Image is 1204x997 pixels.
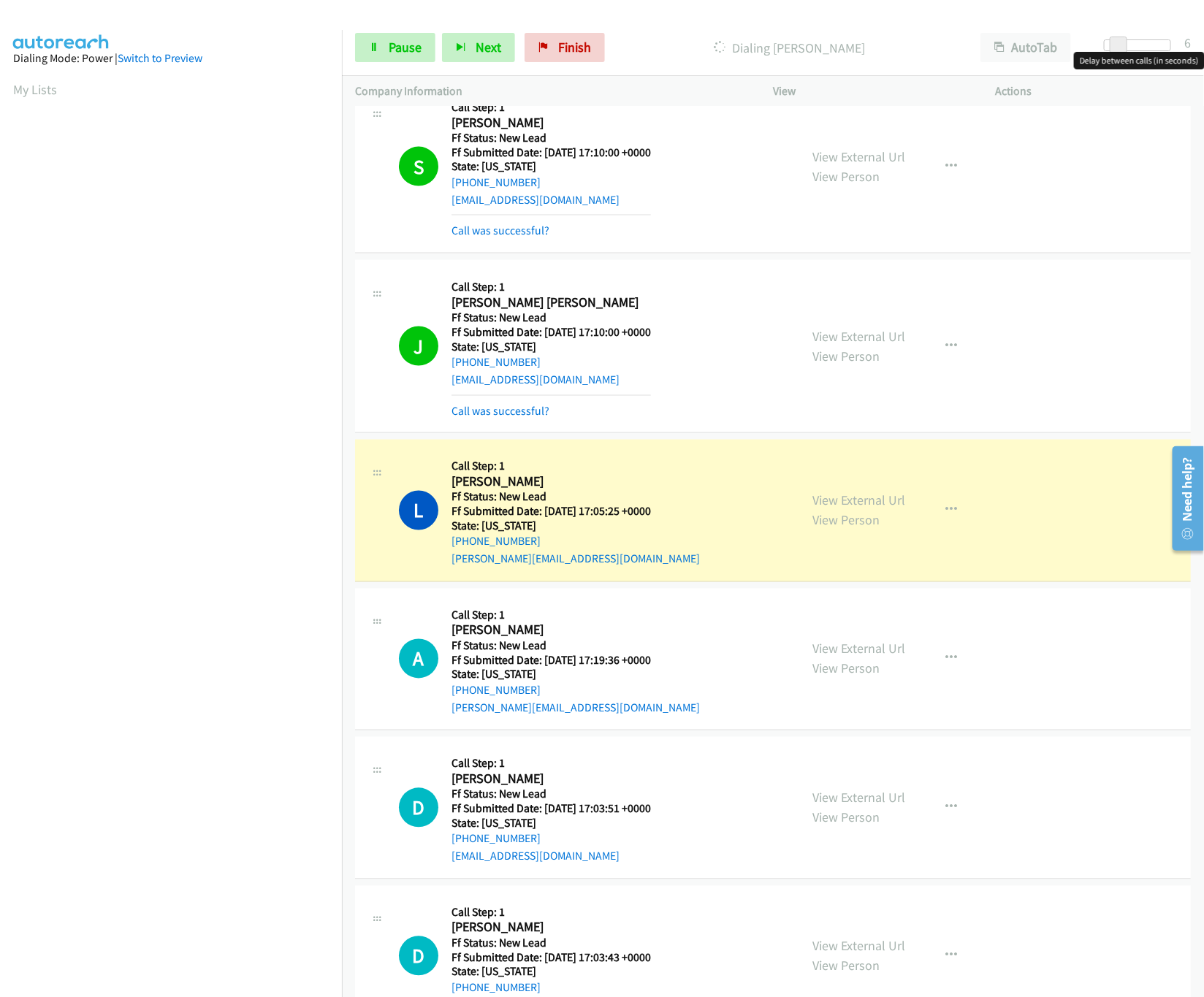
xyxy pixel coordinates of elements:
a: [EMAIL_ADDRESS][DOMAIN_NAME] [451,193,620,207]
a: View Person [812,809,880,826]
iframe: Dialpad [13,112,342,806]
a: [PERSON_NAME][EMAIL_ADDRESS][DOMAIN_NAME] [451,701,700,715]
h5: State: [US_STATE] [451,340,651,354]
span: Next [476,39,501,56]
h5: Ff Status: New Lead [451,310,651,325]
a: Pause [355,33,435,62]
h5: State: [US_STATE] [451,817,651,831]
a: [EMAIL_ADDRESS][DOMAIN_NAME] [451,373,620,386]
a: View External Url [812,492,905,509]
div: The call is yet to be attempted [399,788,438,828]
a: [PHONE_NUMBER] [451,535,541,549]
a: View Person [812,512,880,529]
p: View [773,83,969,100]
h2: [PERSON_NAME] [451,771,651,788]
a: [EMAIL_ADDRESS][DOMAIN_NAME] [451,849,620,863]
h5: Ff Status: New Lead [451,787,651,802]
h2: [PERSON_NAME] [451,474,700,491]
div: 6 [1184,33,1191,53]
a: View External Url [812,938,905,955]
h5: Ff Submitted Date: [DATE] 17:19:36 +0000 [451,654,700,668]
h5: Call Step: 1 [451,459,700,474]
a: View Person [812,660,880,677]
div: The call is yet to be attempted [399,639,438,679]
h2: [PERSON_NAME] [451,920,651,936]
h5: Call Step: 1 [451,757,651,771]
a: [PHONE_NUMBER] [451,981,541,995]
button: AutoTab [980,33,1071,62]
p: Company Information [355,83,747,100]
h1: L [399,491,438,530]
a: My Lists [13,81,57,98]
h1: S [399,147,438,186]
a: Call was successful? [451,404,549,418]
h1: J [399,326,438,366]
p: Actions [995,83,1191,100]
a: [PERSON_NAME][EMAIL_ADDRESS][DOMAIN_NAME] [451,552,700,566]
h5: Call Step: 1 [451,608,700,623]
h1: D [399,936,438,976]
h5: Ff Status: New Lead [451,490,700,505]
a: Switch to Preview [118,51,202,65]
a: Finish [525,33,605,62]
a: View External Url [812,148,905,165]
h5: Ff Submitted Date: [DATE] 17:03:43 +0000 [451,951,651,966]
h5: Ff Status: New Lead [451,639,700,654]
h5: State: [US_STATE] [451,519,700,534]
p: Dialing [PERSON_NAME] [625,38,954,58]
h5: Call Step: 1 [451,906,651,920]
a: [PHONE_NUMBER] [451,684,541,698]
h5: Ff Submitted Date: [DATE] 17:05:25 +0000 [451,505,700,519]
h2: [PERSON_NAME] [451,115,651,131]
h5: State: [US_STATE] [451,668,700,682]
iframe: Resource Center [1162,440,1204,557]
h5: Ff Submitted Date: [DATE] 17:10:00 +0000 [451,145,651,160]
span: Finish [558,39,591,56]
h5: State: [US_STATE] [451,159,651,174]
h1: D [399,788,438,828]
a: [PHONE_NUMBER] [451,175,541,189]
a: [PHONE_NUMBER] [451,355,541,369]
a: View Person [812,348,880,364]
a: View External Url [812,328,905,345]
a: [PHONE_NUMBER] [451,832,541,846]
h2: [PERSON_NAME] [PERSON_NAME] [451,294,651,311]
a: View Person [812,958,880,974]
h5: State: [US_STATE] [451,965,651,979]
div: The call is yet to be attempted [399,936,438,976]
h5: Ff Submitted Date: [DATE] 17:10:00 +0000 [451,325,651,340]
a: View External Url [812,641,905,657]
a: Call was successful? [451,224,549,237]
h5: Ff Submitted Date: [DATE] 17:03:51 +0000 [451,802,651,817]
h5: Ff Status: New Lead [451,131,651,145]
a: View External Url [812,790,905,806]
button: Next [442,33,515,62]
h5: Ff Status: New Lead [451,936,651,951]
h5: Call Step: 1 [451,100,651,115]
a: View Person [812,168,880,185]
div: Dialing Mode: Power | [13,50,329,67]
h2: [PERSON_NAME] [451,622,700,639]
h1: A [399,639,438,679]
h5: Call Step: 1 [451,280,651,294]
span: Pause [389,39,422,56]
